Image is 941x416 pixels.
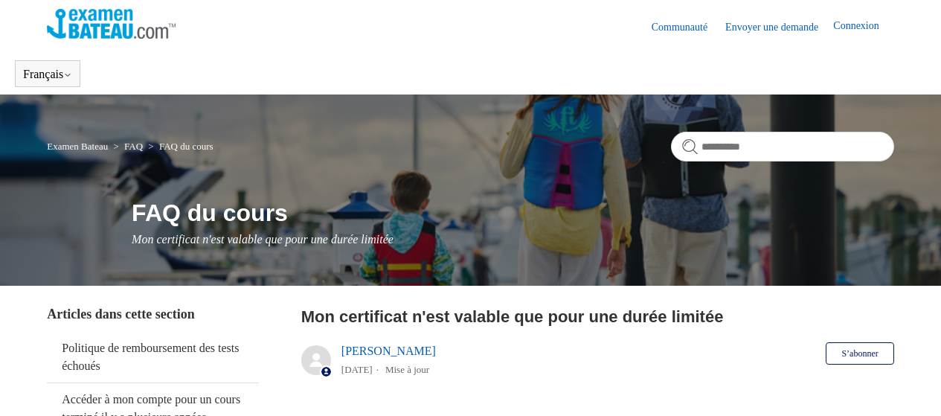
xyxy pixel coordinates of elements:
[341,345,436,357] a: [PERSON_NAME]
[301,304,894,329] h2: Mon certificat n'est valable que pour une durée limitée
[132,195,894,231] h1: FAQ du cours
[110,141,145,152] li: FAQ
[145,141,213,152] li: FAQ du cours
[652,19,722,35] a: Communauté
[47,332,259,383] a: Politique de remboursement des tests échoués
[47,141,108,152] a: Examen Bateau
[826,342,893,365] button: S’abonner à Article
[124,141,143,152] a: FAQ
[159,141,213,152] a: FAQ du cours
[725,19,833,35] a: Envoyer une demande
[671,132,894,161] input: Rechercher
[47,141,110,152] li: Examen Bateau
[23,68,72,81] button: Français
[833,18,893,36] a: Connexion
[47,307,194,321] span: Articles dans cette section
[385,364,429,375] li: Mise à jour
[341,364,373,375] time: 08/05/2025 11:56
[132,233,394,246] span: Mon certificat n'est valable que pour une durée limitée
[47,9,176,39] img: Page d’accueil du Centre d’aide Examen Bateau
